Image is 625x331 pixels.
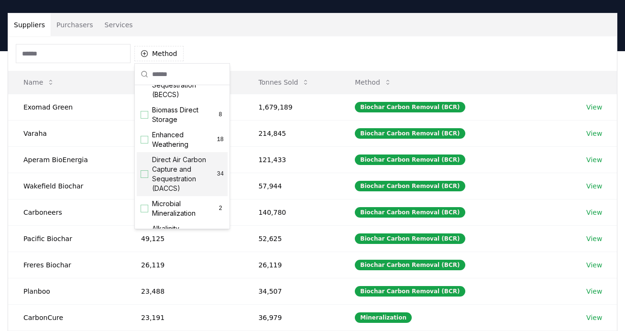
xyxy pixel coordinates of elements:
td: 26,119 [126,252,243,278]
div: Mineralization [355,312,412,323]
a: View [586,181,602,191]
div: Biochar Carbon Removal (BCR) [355,233,465,244]
td: 140,780 [243,199,340,225]
div: Biochar Carbon Removal (BCR) [355,260,465,270]
span: Enhanced Weathering [152,130,217,149]
td: 23,488 [126,278,243,304]
a: View [586,129,602,138]
span: 8 [217,111,224,119]
td: Wakefield Biochar [8,173,126,199]
div: Biochar Carbon Removal (BCR) [355,286,465,297]
span: Direct Air Carbon Capture and Sequestration (DACCS) [152,155,217,193]
div: Biochar Carbon Removal (BCR) [355,102,465,112]
button: Tonnes Delivered [133,73,218,92]
span: 34 [217,170,224,178]
td: Freres Biochar [8,252,126,278]
td: 214,845 [243,120,340,146]
span: 2 [217,205,224,212]
a: View [586,313,602,322]
td: Aperam BioEnergia [8,146,126,173]
button: Tonnes Sold [251,73,317,92]
span: Biomass Direct Storage [152,105,217,124]
td: 89,548 [126,146,243,173]
span: Alkalinity Enhancement [152,224,217,243]
button: Suppliers [8,13,51,36]
td: Carboneers [8,199,126,225]
button: Purchasers [51,13,99,36]
td: 23,191 [126,304,243,331]
a: View [586,287,602,296]
td: 99,512 [126,120,243,146]
td: 54,730 [126,199,243,225]
td: 57,944 [243,173,340,199]
button: Services [99,13,139,36]
td: 49,125 [126,225,243,252]
td: CarbonCure [8,304,126,331]
a: View [586,102,602,112]
a: View [586,234,602,243]
button: Method [134,46,184,61]
td: 26,119 [243,252,340,278]
div: Biochar Carbon Removal (BCR) [355,181,465,191]
td: Varaha [8,120,126,146]
a: View [586,155,602,165]
a: View [586,260,602,270]
td: 52,625 [243,225,340,252]
span: Microbial Mineralization [152,199,217,218]
td: 121,433 [243,146,340,173]
td: 1,679,189 [243,94,340,120]
button: Name [16,73,62,92]
td: Pacific Biochar [8,225,126,252]
div: Biochar Carbon Removal (BCR) [355,128,465,139]
div: Biochar Carbon Removal (BCR) [355,154,465,165]
span: 18 [217,136,224,143]
td: Planboo [8,278,126,304]
div: Biochar Carbon Removal (BCR) [355,207,465,218]
td: 57,936 [126,173,243,199]
td: Exomad Green [8,94,126,120]
button: Method [347,73,399,92]
td: 36,979 [243,304,340,331]
td: 196,274 [126,94,243,120]
td: 34,507 [243,278,340,304]
a: View [586,208,602,217]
